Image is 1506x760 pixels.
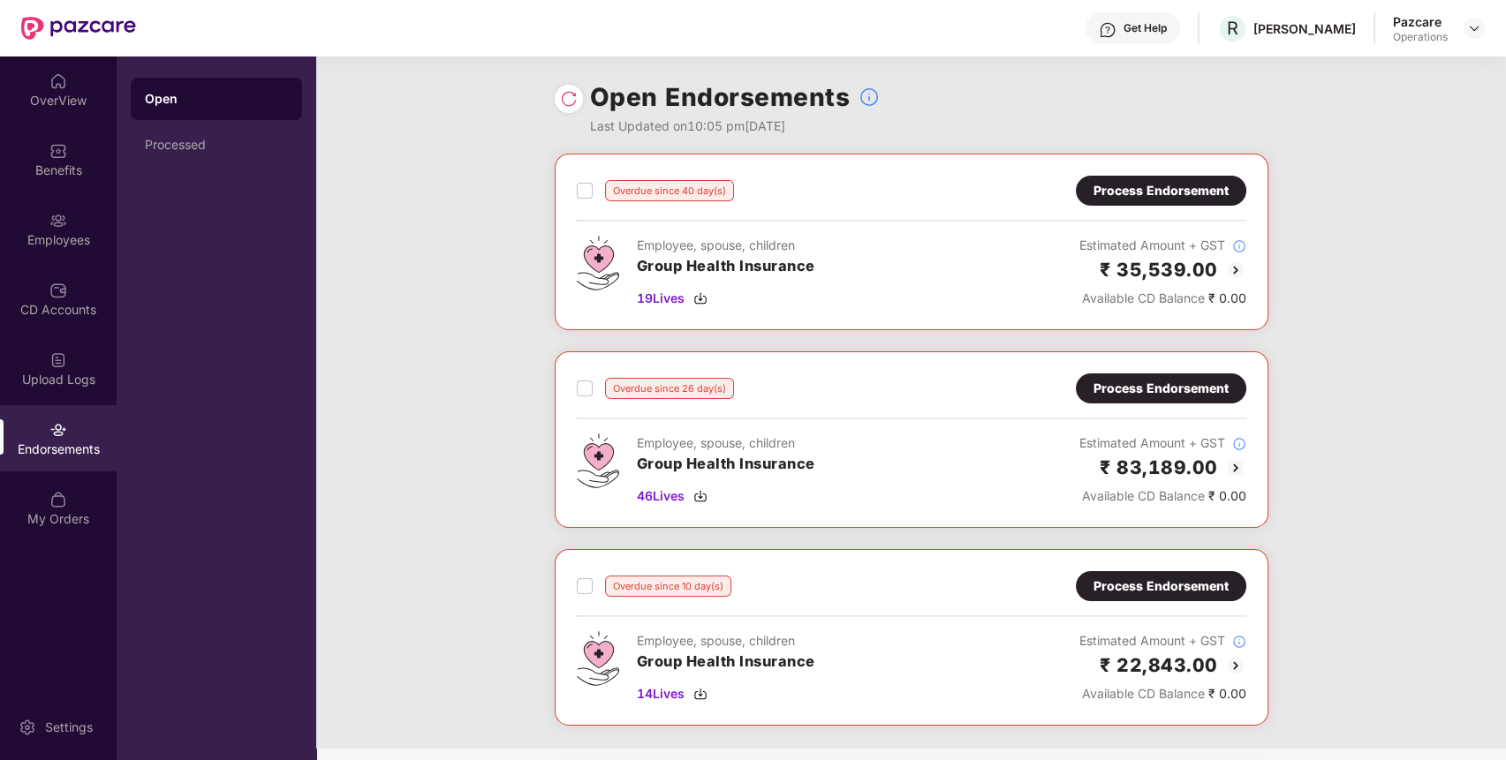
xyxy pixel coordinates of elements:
img: svg+xml;base64,PHN2ZyBpZD0iQmFjay0yMHgyMCIgeG1sbnM9Imh0dHA6Ly93d3cudzMub3JnLzIwMDAvc3ZnIiB3aWR0aD... [1225,655,1246,676]
div: Estimated Amount + GST [1079,631,1246,651]
span: 46 Lives [637,486,685,506]
span: Available CD Balance [1082,290,1205,305]
img: svg+xml;base64,PHN2ZyBpZD0iRG93bmxvYWQtMzJ4MzIiIHhtbG5zPSJodHRwOi8vd3d3LnczLm9yZy8yMDAwL3N2ZyIgd2... [693,291,708,305]
div: ₹ 0.00 [1079,289,1246,308]
img: svg+xml;base64,PHN2ZyBpZD0iUmVsb2FkLTMyeDMyIiB4bWxucz0iaHR0cDovL3d3dy53My5vcmcvMjAwMC9zdmciIHdpZH... [560,90,578,108]
div: Process Endorsement [1094,379,1229,398]
div: Overdue since 10 day(s) [605,576,731,597]
span: 14 Lives [637,684,685,704]
span: Available CD Balance [1082,686,1205,701]
div: Estimated Amount + GST [1079,236,1246,255]
div: Process Endorsement [1094,181,1229,200]
img: svg+xml;base64,PHN2ZyB4bWxucz0iaHR0cDovL3d3dy53My5vcmcvMjAwMC9zdmciIHdpZHRoPSI0Ny43MTQiIGhlaWdodD... [577,631,619,686]
div: Overdue since 40 day(s) [605,180,734,201]
div: Process Endorsement [1094,576,1229,596]
img: svg+xml;base64,PHN2ZyBpZD0iRG93bmxvYWQtMzJ4MzIiIHhtbG5zPSJodHRwOi8vd3d3LnczLm9yZy8yMDAwL3N2ZyIgd2... [693,687,708,701]
img: svg+xml;base64,PHN2ZyBpZD0iSW5mb18tXzMyeDMyIiBkYXRhLW5hbWU9IkluZm8gLSAzMngzMiIgeG1sbnM9Imh0dHA6Ly... [1232,239,1246,253]
img: svg+xml;base64,PHN2ZyBpZD0iRW5kb3JzZW1lbnRzIiB4bWxucz0iaHR0cDovL3d3dy53My5vcmcvMjAwMC9zdmciIHdpZH... [49,421,67,439]
h2: ₹ 83,189.00 [1100,453,1218,482]
img: svg+xml;base64,PHN2ZyB4bWxucz0iaHR0cDovL3d3dy53My5vcmcvMjAwMC9zdmciIHdpZHRoPSI0Ny43MTQiIGhlaWdodD... [577,433,619,488]
h2: ₹ 22,843.00 [1100,651,1218,680]
img: svg+xml;base64,PHN2ZyBpZD0iU2V0dGluZy0yMHgyMCIgeG1sbnM9Imh0dHA6Ly93d3cudzMub3JnLzIwMDAvc3ZnIiB3aW... [19,719,36,736]
span: Available CD Balance [1082,488,1205,503]
img: svg+xml;base64,PHN2ZyBpZD0iSW5mb18tXzMyeDMyIiBkYXRhLW5hbWU9IkluZm8gLSAzMngzMiIgeG1sbnM9Imh0dHA6Ly... [1232,437,1246,451]
h3: Group Health Insurance [637,453,815,476]
img: svg+xml;base64,PHN2ZyBpZD0iTXlfT3JkZXJzIiBkYXRhLW5hbWU9Ik15IE9yZGVycyIgeG1sbnM9Imh0dHA6Ly93d3cudz... [49,491,67,508]
div: Last Updated on 10:05 pm[DATE] [590,117,881,136]
img: svg+xml;base64,PHN2ZyB4bWxucz0iaHR0cDovL3d3dy53My5vcmcvMjAwMC9zdmciIHdpZHRoPSI0Ny43MTQiIGhlaWdodD... [577,236,619,290]
div: Processed [145,138,288,152]
div: [PERSON_NAME] [1253,20,1356,37]
h2: ₹ 35,539.00 [1100,255,1218,284]
div: Employee, spouse, children [637,433,815,453]
div: Pazcare [1393,13,1448,30]
img: svg+xml;base64,PHN2ZyBpZD0iVXBsb2FkX0xvZ3MiIGRhdGEtbmFtZT0iVXBsb2FkIExvZ3MiIHhtbG5zPSJodHRwOi8vd3... [49,351,67,369]
div: Get Help [1124,21,1167,35]
img: svg+xml;base64,PHN2ZyBpZD0iSG9tZSIgeG1sbnM9Imh0dHA6Ly93d3cudzMub3JnLzIwMDAvc3ZnIiB3aWR0aD0iMjAiIG... [49,72,67,90]
h1: Open Endorsements [590,78,851,117]
div: Settings [40,719,98,736]
div: Open [145,90,288,108]
div: ₹ 0.00 [1079,684,1246,704]
div: Overdue since 26 day(s) [605,378,734,399]
img: svg+xml;base64,PHN2ZyBpZD0iQmFjay0yMHgyMCIgeG1sbnM9Imh0dHA6Ly93d3cudzMub3JnLzIwMDAvc3ZnIiB3aWR0aD... [1225,260,1246,281]
img: svg+xml;base64,PHN2ZyBpZD0iRHJvcGRvd24tMzJ4MzIiIHhtbG5zPSJodHRwOi8vd3d3LnczLm9yZy8yMDAwL3N2ZyIgd2... [1467,21,1481,35]
div: ₹ 0.00 [1079,486,1246,506]
div: Estimated Amount + GST [1079,433,1246,453]
div: Employee, spouse, children [637,631,815,651]
img: New Pazcare Logo [21,17,136,40]
h3: Group Health Insurance [637,651,815,673]
img: svg+xml;base64,PHN2ZyBpZD0iSW5mb18tXzMyeDMyIiBkYXRhLW5hbWU9IkluZm8gLSAzMngzMiIgeG1sbnM9Imh0dHA6Ly... [859,87,880,108]
img: svg+xml;base64,PHN2ZyBpZD0iQmVuZWZpdHMiIHhtbG5zPSJodHRwOi8vd3d3LnczLm9yZy8yMDAwL3N2ZyIgd2lkdGg9Ij... [49,142,67,160]
img: svg+xml;base64,PHN2ZyBpZD0iSW5mb18tXzMyeDMyIiBkYXRhLW5hbWU9IkluZm8gLSAzMngzMiIgeG1sbnM9Imh0dHA6Ly... [1232,635,1246,649]
h3: Group Health Insurance [637,255,815,278]
img: svg+xml;base64,PHN2ZyBpZD0iSGVscC0zMngzMiIgeG1sbnM9Imh0dHA6Ly93d3cudzMub3JnLzIwMDAvc3ZnIiB3aWR0aD... [1099,21,1116,39]
img: svg+xml;base64,PHN2ZyBpZD0iQmFjay0yMHgyMCIgeG1sbnM9Imh0dHA6Ly93d3cudzMub3JnLzIwMDAvc3ZnIiB3aWR0aD... [1225,457,1246,478]
span: 19 Lives [637,289,685,308]
img: svg+xml;base64,PHN2ZyBpZD0iRW1wbG95ZWVzIiB4bWxucz0iaHR0cDovL3d3dy53My5vcmcvMjAwMC9zdmciIHdpZHRoPS... [49,212,67,230]
img: svg+xml;base64,PHN2ZyBpZD0iRG93bmxvYWQtMzJ4MzIiIHhtbG5zPSJodHRwOi8vd3d3LnczLm9yZy8yMDAwL3N2ZyIgd2... [693,489,708,503]
div: Operations [1393,30,1448,44]
div: Employee, spouse, children [637,236,815,255]
img: svg+xml;base64,PHN2ZyBpZD0iQ0RfQWNjb3VudHMiIGRhdGEtbmFtZT0iQ0QgQWNjb3VudHMiIHhtbG5zPSJodHRwOi8vd3... [49,282,67,299]
span: R [1227,18,1238,39]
